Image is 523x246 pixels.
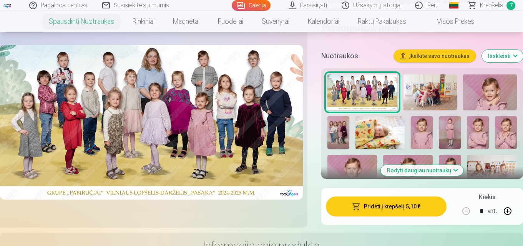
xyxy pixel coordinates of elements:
a: Kalendoriai [299,11,349,32]
div: vnt. [488,202,497,220]
span: 7 [506,1,515,10]
a: Puodeliai [209,11,252,32]
a: Rinkiniai [123,11,164,32]
a: Visos prekės [415,11,483,32]
a: Suvenyrai [252,11,299,32]
a: Spausdinti nuotraukas [40,11,123,32]
h5: Kiekis [479,193,495,202]
button: Pridėti į krepšelį:5,10 € [326,196,447,216]
button: Įkelkite savo nuotraukas [394,50,476,62]
button: Rodyti daugiau nuotraukų [381,165,463,176]
button: Išskleisti [482,50,523,62]
h5: Nuotraukos [321,51,388,61]
span: Krepšelis [480,1,503,10]
img: /fa5 [3,3,12,8]
a: Magnetai [164,11,209,32]
a: Raktų pakabukas [349,11,415,32]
